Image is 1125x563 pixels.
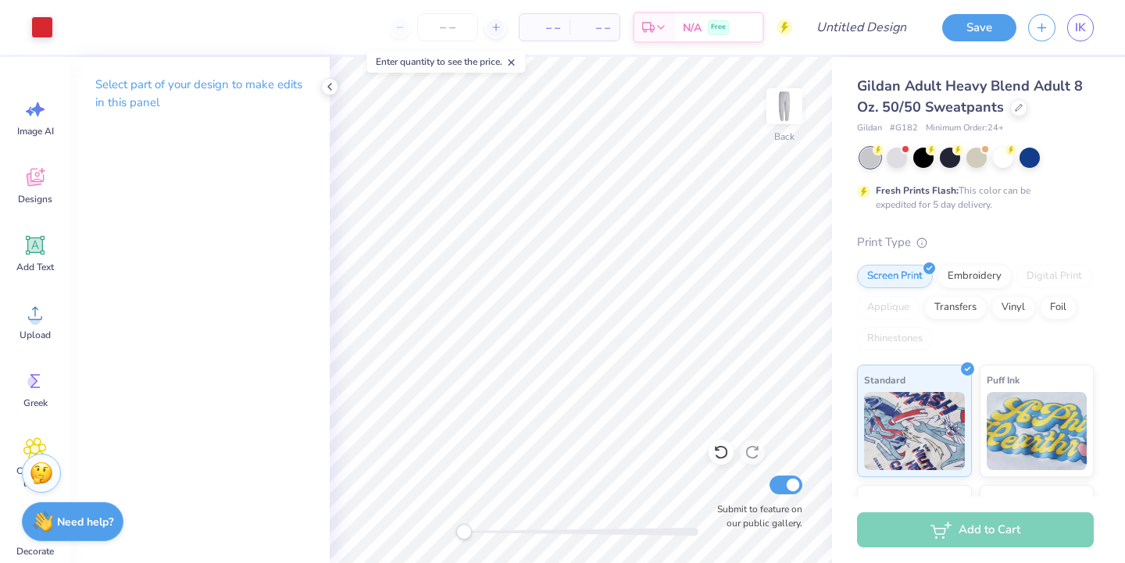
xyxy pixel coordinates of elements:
div: Digital Print [1016,265,1092,288]
span: Minimum Order: 24 + [926,122,1004,135]
span: Greek [23,397,48,409]
span: Gildan Adult Heavy Blend Adult 8 Oz. 50/50 Sweatpants [857,77,1083,116]
strong: Need help? [57,515,113,529]
span: Standard [864,372,905,388]
span: Designs [18,193,52,205]
a: IK [1067,14,1094,41]
img: Back [769,91,800,122]
span: Upload [20,329,51,341]
p: Select part of your design to make edits in this panel [95,76,305,112]
img: Puff Ink [987,392,1087,470]
div: Print Type [857,233,1094,251]
div: Transfers [924,296,987,319]
button: Save [942,14,1016,41]
span: Neon Ink [864,492,902,508]
strong: Fresh Prints Flash: [876,184,959,197]
div: Applique [857,296,920,319]
span: Metallic & Glitter Ink [987,492,1079,508]
div: Screen Print [857,265,933,288]
div: Rhinestones [857,327,933,351]
label: Submit to feature on our public gallery. [709,502,802,530]
span: Add Text [16,261,54,273]
span: N/A [683,20,702,36]
div: This color can be expedited for 5 day delivery. [876,184,1068,212]
div: Vinyl [991,296,1035,319]
div: Back [774,130,795,144]
span: Gildan [857,122,882,135]
span: – – [579,20,610,36]
span: # G182 [890,122,918,135]
span: Decorate [16,545,54,558]
div: Accessibility label [456,524,472,540]
span: Free [711,22,726,33]
span: IK [1075,19,1086,37]
input: – – [417,13,478,41]
div: Embroidery [937,265,1012,288]
span: Puff Ink [987,372,1020,388]
span: Clipart & logos [9,465,61,490]
span: – – [529,20,560,36]
span: Image AI [17,125,54,137]
div: Foil [1040,296,1077,319]
input: Untitled Design [804,12,919,43]
img: Standard [864,392,965,470]
div: Enter quantity to see the price. [367,51,526,73]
